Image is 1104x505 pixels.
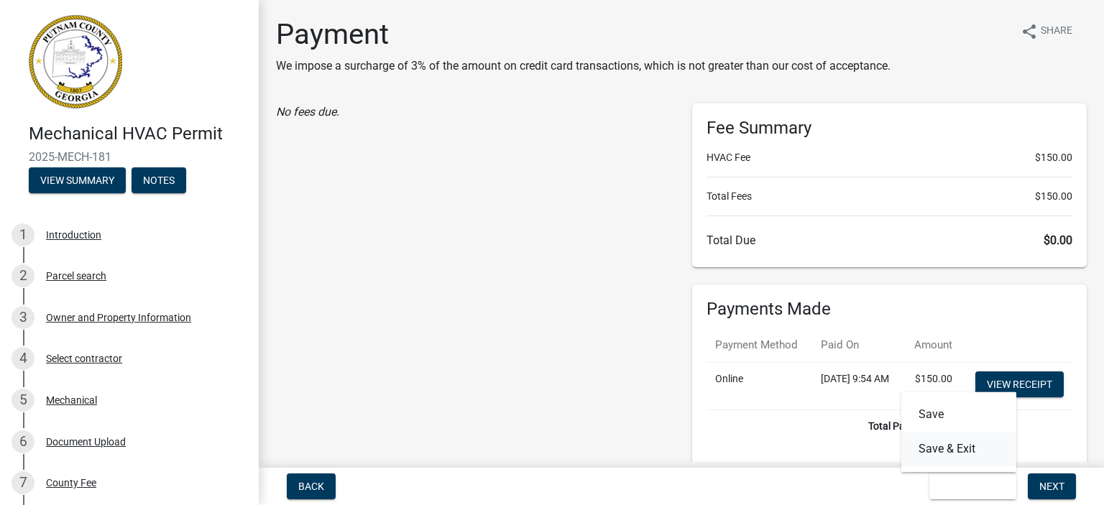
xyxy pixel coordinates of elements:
div: 1 [11,223,34,246]
div: Document Upload [46,437,126,447]
div: 7 [11,471,34,494]
h6: Fee Summary [707,118,1072,139]
div: 2 [11,264,34,287]
button: shareShare [1009,17,1084,45]
span: $150.00 [1035,189,1072,204]
wm-modal-confirm: Notes [132,175,186,187]
td: $150.00 [902,362,960,409]
span: $0.00 [1044,233,1072,247]
div: Select contractor [46,353,122,363]
b: Total Paid: [868,420,915,432]
th: Payment Method [707,328,812,362]
div: Introduction [46,230,101,240]
div: Mechanical [46,395,97,405]
i: No fees due. [276,105,339,119]
div: 4 [11,347,34,370]
button: View Summary [29,167,126,193]
div: 5 [11,389,34,412]
button: Back [287,473,336,499]
li: Total Fees [707,189,1072,204]
td: [DATE] 9:54 AM [812,362,903,409]
h6: Total Due [707,233,1072,247]
span: Share [1041,23,1072,40]
div: Owner and Property Information [46,312,191,323]
button: Save & Exit [901,432,1016,466]
td: Online [707,362,812,409]
p: We impose a surcharge of 3% of the amount on credit card transactions, which is not greater than ... [276,57,891,75]
th: Amount [902,328,960,362]
th: Paid On [812,328,903,362]
div: 6 [11,430,34,453]
li: HVAC Fee [707,150,1072,165]
span: Next [1039,481,1064,492]
i: share [1021,23,1038,40]
h6: Payments Made [707,299,1072,320]
button: Save & Exit [929,473,1016,499]
span: Back [298,481,324,492]
div: Save & Exit [901,392,1016,472]
button: Notes [132,167,186,193]
button: Save [901,397,1016,432]
div: Parcel search [46,271,106,281]
h4: Mechanical HVAC Permit [29,124,247,144]
wm-modal-confirm: Summary [29,175,126,187]
div: County Fee [46,478,96,488]
span: 2025-MECH-181 [29,150,230,164]
span: Save & Exit [941,481,996,492]
h1: Payment [276,17,891,52]
span: $150.00 [1035,150,1072,165]
td: $150.00 [707,409,961,443]
div: 3 [11,306,34,329]
img: Putnam County, Georgia [29,15,122,108]
a: View receipt [975,371,1064,397]
button: Next [1028,473,1076,499]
